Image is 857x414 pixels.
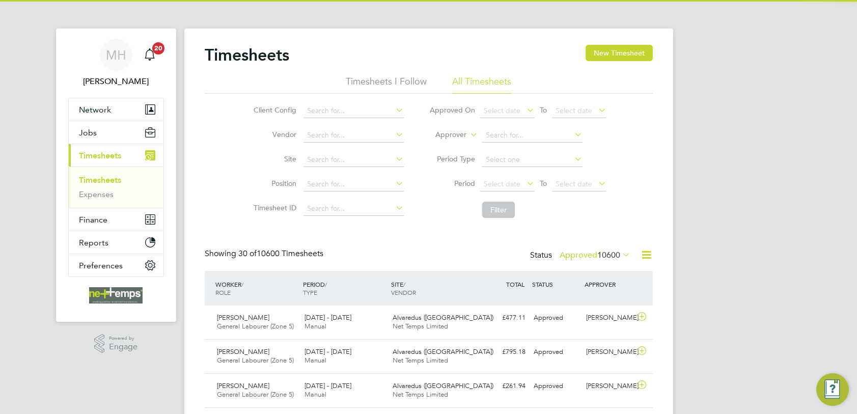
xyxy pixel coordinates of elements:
span: [PERSON_NAME] [217,313,269,322]
a: 20 [140,39,160,71]
div: Approved [530,344,583,361]
label: Approved On [429,105,475,115]
li: Timesheets I Follow [346,75,427,94]
span: Select date [556,106,592,115]
span: TYPE [303,288,317,296]
span: Net Temps Limited [393,356,448,365]
div: [PERSON_NAME] [582,378,635,395]
span: Network [79,105,111,115]
span: Powered by [109,334,137,343]
span: Preferences [79,261,123,270]
span: Select date [556,179,592,188]
div: SITE [389,275,477,301]
span: [PERSON_NAME] [217,347,269,356]
div: £477.11 [477,310,530,326]
div: [PERSON_NAME] [582,344,635,361]
span: TOTAL [506,280,524,288]
span: General Labourer (Zone 5) [217,322,294,330]
span: To [537,103,550,117]
button: Timesheets [69,144,163,167]
div: Status [530,249,632,263]
label: Site [251,154,296,163]
label: Vendor [251,130,296,139]
span: [DATE] - [DATE] [305,347,351,356]
div: £261.94 [477,378,530,395]
h2: Timesheets [205,45,289,65]
span: Manual [305,322,326,330]
span: 30 of [238,249,257,259]
span: MH [106,48,126,62]
span: 10600 [597,250,620,260]
input: Search for... [303,104,404,118]
li: All Timesheets [452,75,511,94]
span: Manual [305,356,326,365]
div: [PERSON_NAME] [582,310,635,326]
label: Position [251,179,296,188]
span: / [241,280,243,288]
span: Timesheets [79,151,121,160]
span: [DATE] - [DATE] [305,313,351,322]
span: Jobs [79,128,97,137]
button: Finance [69,208,163,231]
span: Net Temps Limited [393,322,448,330]
span: Alvaredus ([GEOGRAPHIC_DATA]) [393,347,493,356]
span: Select date [484,179,520,188]
a: MH[PERSON_NAME] [68,39,164,88]
span: Michael Hallam [68,75,164,88]
button: Reports [69,231,163,254]
button: New Timesheet [586,45,653,61]
button: Preferences [69,254,163,277]
span: Net Temps Limited [393,390,448,399]
span: / [325,280,327,288]
input: Search for... [303,202,404,216]
span: General Labourer (Zone 5) [217,356,294,365]
button: Engage Resource Center [816,373,849,406]
label: Period Type [429,154,475,163]
label: Approver [421,130,466,140]
img: net-temps-logo-retina.png [89,287,143,303]
input: Search for... [482,128,583,143]
div: STATUS [530,275,583,293]
nav: Main navigation [56,29,176,322]
input: Select one [482,153,583,167]
a: Powered byEngage [94,334,137,353]
span: [PERSON_NAME] [217,381,269,390]
label: Timesheet ID [251,203,296,212]
button: Jobs [69,121,163,144]
span: Reports [79,238,108,247]
span: / [403,280,405,288]
span: Finance [79,215,107,225]
span: Alvaredus ([GEOGRAPHIC_DATA]) [393,381,493,390]
a: Timesheets [79,175,121,185]
a: Go to home page [68,287,164,303]
div: Timesheets [69,167,163,208]
button: Network [69,98,163,121]
span: 20 [152,42,164,54]
input: Search for... [303,177,404,191]
div: Approved [530,310,583,326]
a: Expenses [79,189,114,199]
span: General Labourer (Zone 5) [217,390,294,399]
input: Search for... [303,128,404,143]
span: Alvaredus ([GEOGRAPHIC_DATA]) [393,313,493,322]
span: Engage [109,343,137,351]
span: To [537,177,550,190]
span: Manual [305,390,326,399]
input: Search for... [303,153,404,167]
span: VENDOR [391,288,416,296]
span: [DATE] - [DATE] [305,381,351,390]
div: WORKER [213,275,301,301]
div: Approved [530,378,583,395]
div: PERIOD [300,275,389,301]
span: Select date [484,106,520,115]
label: Approved [560,250,630,260]
div: APPROVER [582,275,635,293]
span: 10600 Timesheets [238,249,323,259]
button: Filter [482,202,515,218]
div: £795.18 [477,344,530,361]
label: Period [429,179,475,188]
label: Client Config [251,105,296,115]
div: Showing [205,249,325,259]
span: ROLE [215,288,231,296]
